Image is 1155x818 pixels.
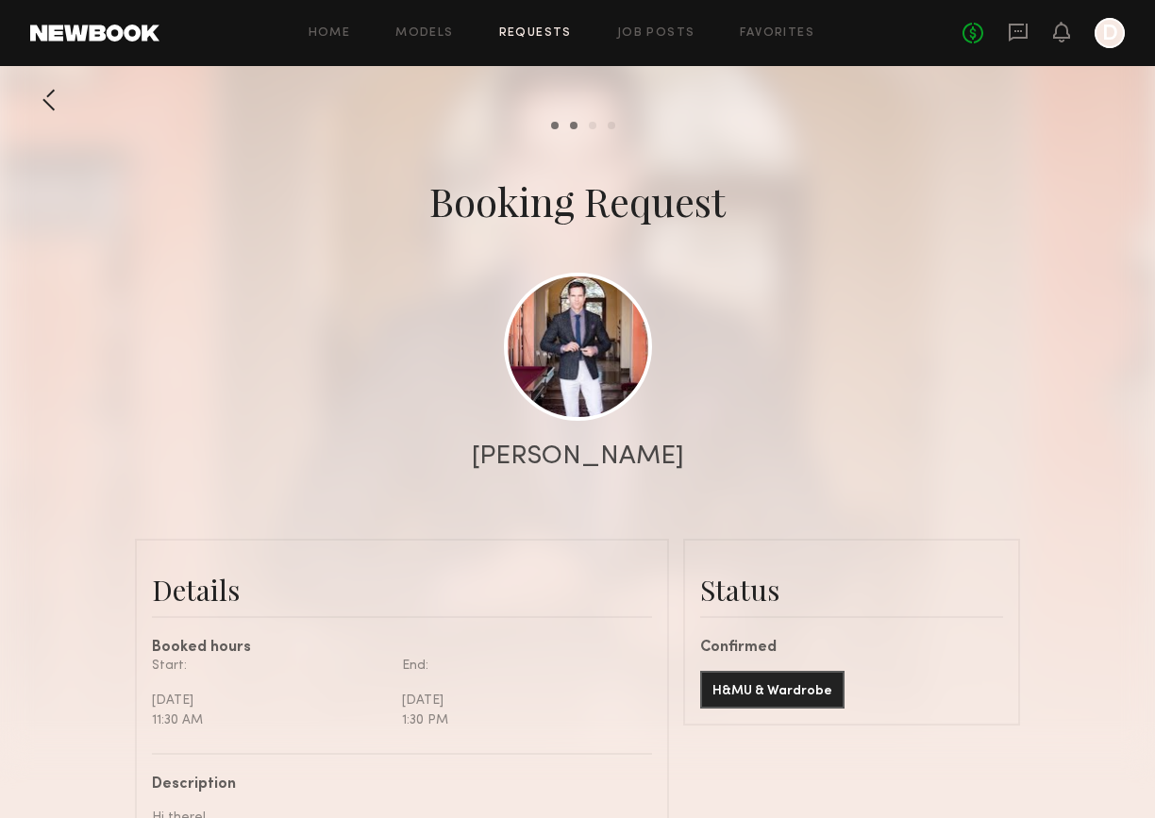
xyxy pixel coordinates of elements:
div: Status [700,571,1003,609]
a: Job Posts [617,27,695,40]
div: Booked hours [152,641,652,656]
div: [DATE] [152,691,388,710]
div: Description [152,777,638,793]
a: Home [309,27,351,40]
a: D [1095,18,1125,48]
div: Details [152,571,652,609]
a: Models [395,27,453,40]
div: 11:30 AM [152,710,388,730]
div: End: [402,656,638,676]
div: Booking Request [429,175,726,227]
div: Confirmed [700,641,1003,656]
a: Favorites [740,27,814,40]
a: Requests [499,27,572,40]
button: H&MU & Wardrobe [700,671,845,709]
div: [DATE] [402,691,638,710]
div: [PERSON_NAME] [472,443,684,470]
div: 1:30 PM [402,710,638,730]
div: Start: [152,656,388,676]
